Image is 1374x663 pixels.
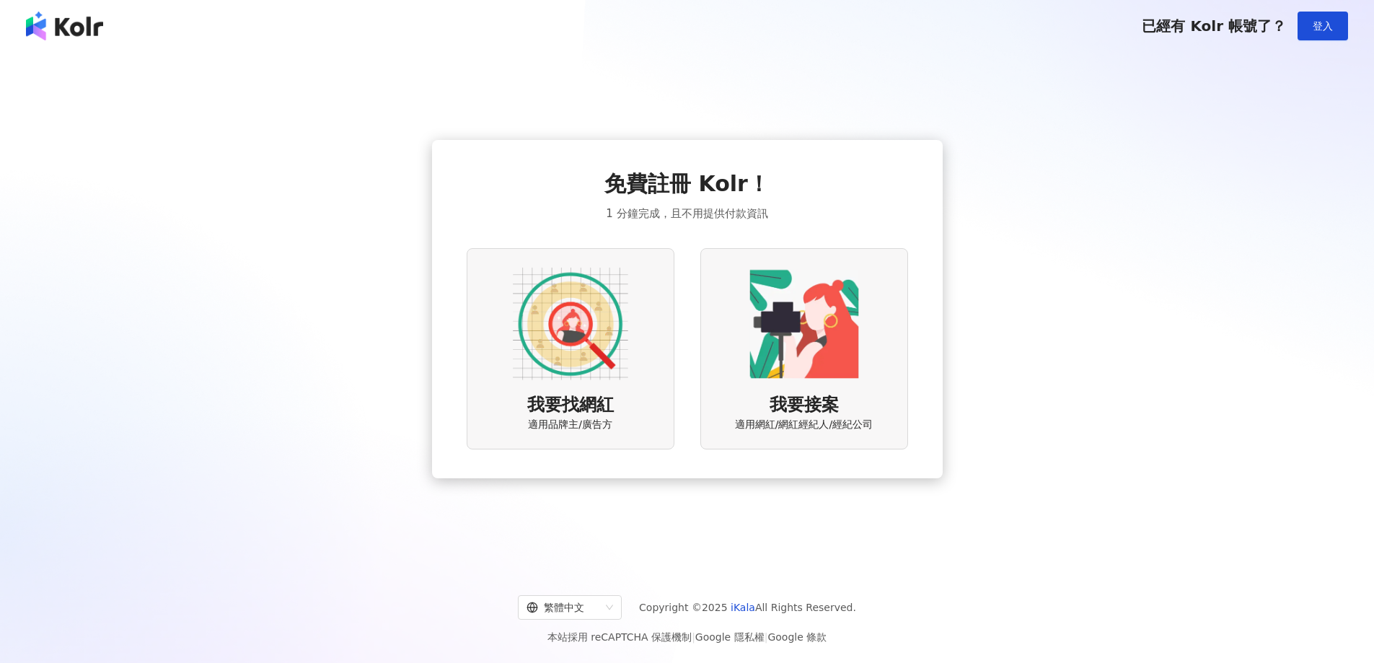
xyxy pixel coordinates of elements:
[767,631,827,643] a: Google 條款
[695,631,765,643] a: Google 隱私權
[1313,20,1333,32] span: 登入
[513,266,628,382] img: AD identity option
[747,266,862,382] img: KOL identity option
[731,602,755,613] a: iKala
[770,393,839,418] span: 我要接案
[735,418,873,432] span: 適用網紅/網紅經紀人/經紀公司
[1142,17,1286,35] span: 已經有 Kolr 帳號了？
[547,628,827,646] span: 本站採用 reCAPTCHA 保護機制
[692,631,695,643] span: |
[527,596,600,619] div: 繁體中文
[528,418,612,432] span: 適用品牌主/廣告方
[1298,12,1348,40] button: 登入
[527,393,614,418] span: 我要找網紅
[639,599,856,616] span: Copyright © 2025 All Rights Reserved.
[26,12,103,40] img: logo
[604,169,770,199] span: 免費註冊 Kolr！
[606,205,767,222] span: 1 分鐘完成，且不用提供付款資訊
[765,631,768,643] span: |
